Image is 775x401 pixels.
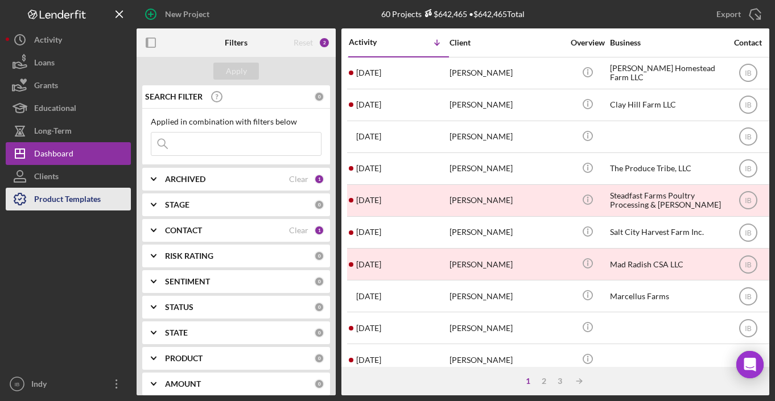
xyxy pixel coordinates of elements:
[165,251,213,261] b: RISK RATING
[450,345,563,375] div: [PERSON_NAME]
[14,381,19,387] text: IB
[165,277,210,286] b: SENTIMENT
[34,165,59,191] div: Clients
[314,328,324,338] div: 0
[314,353,324,363] div: 0
[137,3,221,26] button: New Project
[450,281,563,311] div: [PERSON_NAME]
[6,188,131,210] button: Product Templates
[6,119,131,142] button: Long-Term
[745,229,751,237] text: IB
[34,51,55,77] div: Loans
[314,379,324,389] div: 0
[745,261,751,268] text: IB
[610,281,724,311] div: Marcellus Farms
[314,276,324,287] div: 0
[34,28,62,54] div: Activity
[34,188,101,213] div: Product Templates
[745,324,751,332] text: IB
[736,351,764,378] div: Open Intercom Messenger
[294,38,313,47] div: Reset
[6,142,131,165] button: Dashboard
[165,200,189,209] b: STAGE
[727,38,769,47] div: Contact
[450,58,563,88] div: [PERSON_NAME]
[6,97,131,119] button: Educational
[356,355,381,365] time: 2025-01-16 19:14
[165,226,202,235] b: CONTACT
[34,142,73,168] div: Dashboard
[6,28,131,51] button: Activity
[610,249,724,279] div: Mad Radish CSA LLC
[226,63,247,80] div: Apply
[381,9,525,19] div: 60 Projects • $642,465 Total
[356,100,381,109] time: 2025-09-29 13:59
[314,174,324,184] div: 1
[225,38,248,47] b: Filters
[356,164,381,173] time: 2025-09-16 17:39
[422,9,467,19] div: $642,465
[165,379,201,388] b: AMOUNT
[610,185,724,216] div: Steadfast Farms Poultry Processing & [PERSON_NAME]
[745,69,751,77] text: IB
[610,38,724,47] div: Business
[314,92,324,102] div: 0
[610,58,724,88] div: [PERSON_NAME] Homestead Farm LLC
[314,302,324,312] div: 0
[745,133,751,141] text: IB
[745,197,751,205] text: IB
[213,63,259,80] button: Apply
[6,373,131,395] button: IBIndy [PERSON_NAME]
[34,97,76,122] div: Educational
[6,165,131,188] button: Clients
[610,90,724,120] div: Clay Hill Farm LLC
[6,51,131,74] a: Loans
[319,37,330,48] div: 2
[151,117,321,126] div: Applied in combination with filters below
[552,377,568,386] div: 3
[745,165,751,173] text: IB
[314,251,324,261] div: 0
[450,217,563,247] div: [PERSON_NAME]
[536,377,552,386] div: 2
[520,377,536,386] div: 1
[610,154,724,184] div: The Produce Tribe, LLC
[165,303,193,312] b: STATUS
[289,175,308,184] div: Clear
[165,354,203,363] b: PRODUCT
[566,38,609,47] div: Overview
[450,154,563,184] div: [PERSON_NAME]
[314,225,324,235] div: 1
[610,217,724,247] div: Salt City Harvest Farm Inc.
[356,260,381,269] time: 2025-08-26 12:59
[356,132,381,141] time: 2025-09-27 11:21
[289,226,308,235] div: Clear
[356,196,381,205] time: 2025-09-15 17:36
[356,228,381,237] time: 2025-09-10 13:50
[314,200,324,210] div: 0
[165,328,188,337] b: STATE
[356,292,381,301] time: 2025-08-21 15:21
[450,90,563,120] div: [PERSON_NAME]
[716,3,741,26] div: Export
[450,38,563,47] div: Client
[6,74,131,97] a: Grants
[34,119,72,145] div: Long-Term
[450,185,563,216] div: [PERSON_NAME]
[450,249,563,279] div: [PERSON_NAME]
[450,313,563,343] div: [PERSON_NAME]
[356,324,381,333] time: 2025-01-21 20:35
[145,92,203,101] b: SEARCH FILTER
[745,292,751,300] text: IB
[349,38,399,47] div: Activity
[450,122,563,152] div: [PERSON_NAME]
[705,3,769,26] button: Export
[356,68,381,77] time: 2025-09-29 17:38
[165,175,205,184] b: ARCHIVED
